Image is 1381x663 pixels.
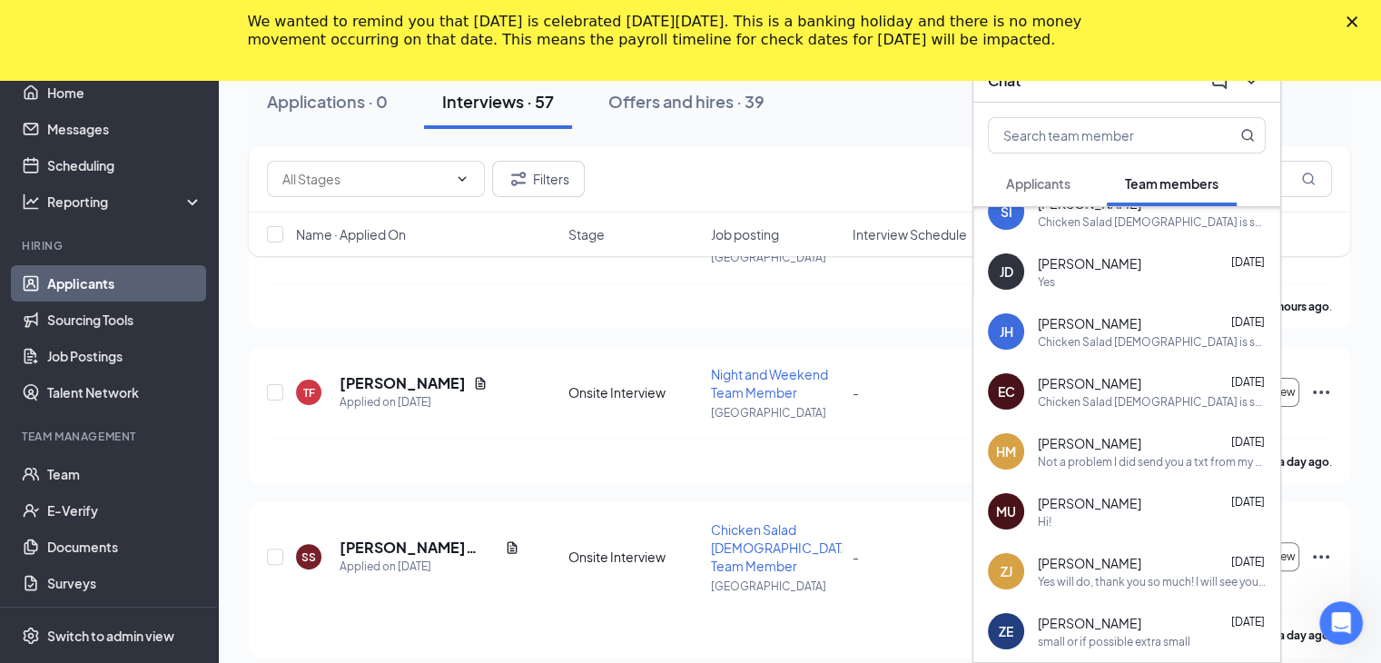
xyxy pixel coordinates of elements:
a: Home [47,74,202,111]
div: Offers and hires · 39 [608,90,764,113]
span: [PERSON_NAME] [1038,554,1141,572]
a: Scheduling [47,147,202,183]
div: Team Management [22,429,199,444]
a: E-Verify [47,492,202,529]
span: [DATE] [1231,555,1265,569]
span: Name · Applied On [296,225,406,243]
p: [GEOGRAPHIC_DATA] [711,579,842,594]
button: ChevronDown [1237,66,1266,95]
span: Stage [568,225,605,243]
button: ComposeMessage [1204,66,1233,95]
span: Night and Weekend Team Member [711,366,828,401]
h5: [PERSON_NAME] [340,373,466,393]
div: JH [1000,322,1013,341]
div: Interviews · 57 [442,90,554,113]
div: We wanted to remind you that [DATE] is celebrated [DATE][DATE]. This is a banking holiday and the... [248,13,1105,49]
span: [PERSON_NAME] [1038,314,1141,332]
div: Hiring [22,238,199,253]
div: HM [996,442,1016,460]
div: ZE [999,622,1013,640]
div: Hi! [1038,514,1051,529]
a: Sourcing Tools [47,302,202,338]
a: Team [47,456,202,492]
span: Team members [1125,175,1218,192]
div: Chicken Salad [DEMOGRAPHIC_DATA] is so excited for you to join our team! Do you know anyone else ... [1038,394,1266,410]
svg: ChevronDown [455,172,469,186]
a: Job Postings [47,338,202,374]
span: [PERSON_NAME] [1038,374,1141,392]
svg: ComposeMessage [1208,70,1229,92]
p: [GEOGRAPHIC_DATA] [711,405,842,421]
iframe: Intercom live chat [1319,601,1363,645]
div: MU [996,502,1016,520]
div: Yes will do, thank you so much! I will see you soon. [1038,574,1266,589]
b: a day ago [1278,455,1329,469]
div: SI [1001,203,1012,221]
span: - [853,384,859,401]
span: - [853,549,859,565]
div: Onsite Interview [568,548,699,566]
span: [DATE] [1231,315,1265,329]
div: SS [301,549,316,565]
span: [DATE] [1231,375,1265,389]
svg: MagnifyingGlass [1301,172,1316,186]
span: Job posting [710,225,778,243]
span: [DATE] [1231,495,1265,509]
a: Talent Network [47,374,202,411]
span: [DATE] [1231,255,1265,269]
input: Search team member [989,118,1204,153]
svg: MagnifyingGlass [1240,128,1255,143]
div: Close [1346,16,1365,27]
span: Interview Schedule [853,225,967,243]
svg: Settings [22,627,40,645]
span: [PERSON_NAME] [1038,614,1141,632]
span: Chicken Salad [DEMOGRAPHIC_DATA] Team Member [711,521,853,574]
svg: Filter [508,168,529,190]
span: [PERSON_NAME] [1038,494,1141,512]
button: Filter Filters [492,161,585,197]
svg: Document [505,540,519,555]
svg: Ellipses [1310,546,1332,568]
div: small or if possible extra small [1038,634,1190,649]
div: Onsite Interview [568,383,699,401]
svg: Ellipses [1310,381,1332,403]
div: TF [303,385,315,401]
a: Messages [47,111,202,147]
a: Surveys [47,565,202,601]
svg: ChevronDown [1240,70,1262,92]
div: Reporting [47,193,203,211]
div: JD [1000,262,1013,281]
span: [PERSON_NAME] [1038,434,1141,452]
div: Chicken Salad [DEMOGRAPHIC_DATA] is so excited for you to join our team! Do you know anyone else ... [1038,214,1266,230]
div: ZJ [1001,562,1012,580]
div: Chicken Salad [DEMOGRAPHIC_DATA] is so excited for you to join our team! Do you know anyone else ... [1038,334,1266,350]
svg: Analysis [22,193,40,211]
svg: Document [473,376,488,391]
div: Applied on [DATE] [340,558,519,576]
div: Applications · 0 [267,90,388,113]
b: 4 hours ago [1269,300,1329,313]
span: [PERSON_NAME] [1038,254,1141,272]
div: EC [998,382,1015,401]
div: Not a problem I did send you a txt from my number let me know if you didn't get it [1038,454,1266,470]
span: [DATE] [1231,615,1265,628]
span: Applicants [1006,175,1070,192]
a: Documents [47,529,202,565]
a: Applicants [47,265,202,302]
span: [DATE] [1231,435,1265,449]
div: Switch to admin view [47,627,174,645]
span: [DATE] [1231,195,1265,209]
div: Yes [1038,274,1055,290]
div: Applied on [DATE] [340,393,488,411]
h3: Chat [988,71,1021,91]
input: All Stages [282,169,448,189]
h5: [PERSON_NAME] Steel [340,538,498,558]
b: a day ago [1278,628,1329,642]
